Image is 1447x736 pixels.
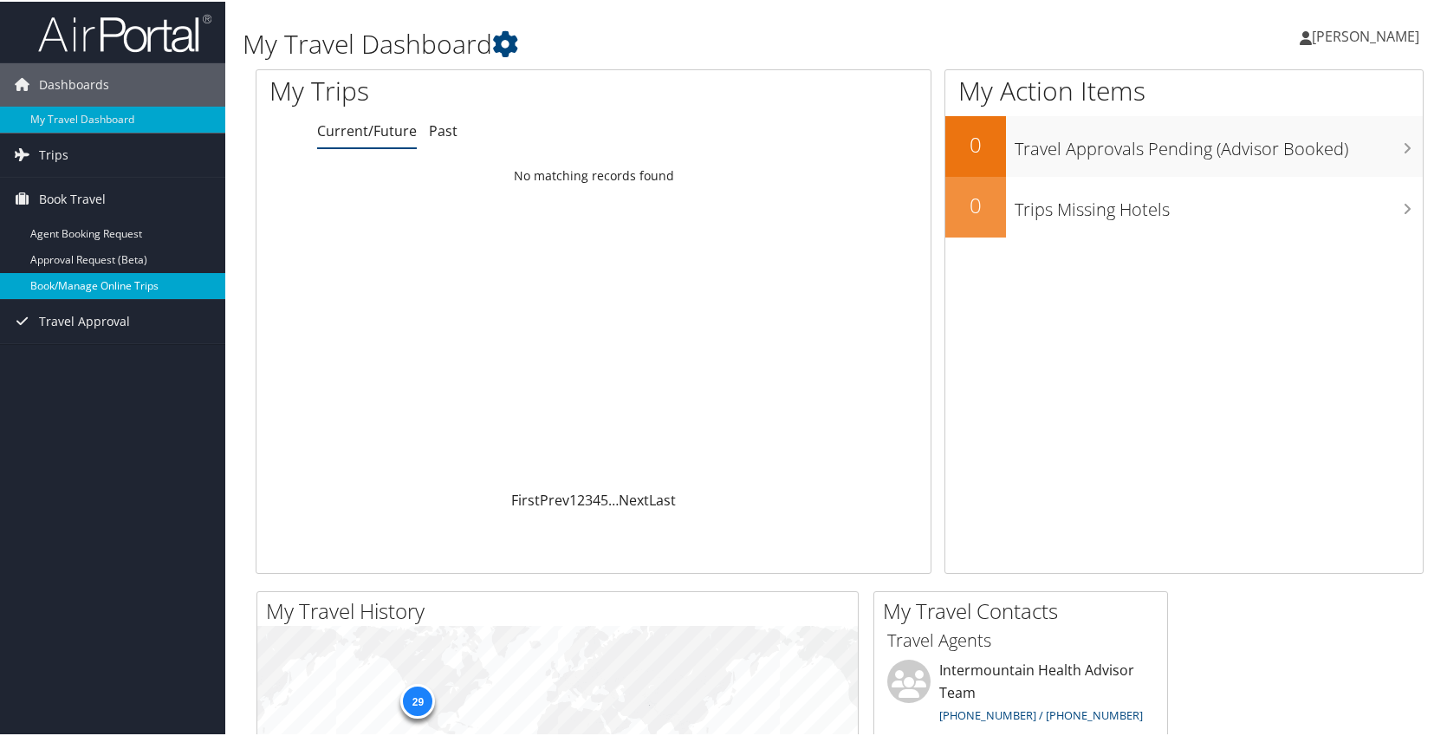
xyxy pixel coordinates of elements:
span: Trips [39,132,68,175]
h1: My Trips [269,71,637,107]
a: 5 [600,489,608,508]
span: [PERSON_NAME] [1312,25,1419,44]
a: Next [619,489,649,508]
h2: 0 [945,189,1006,218]
h1: My Travel Dashboard [243,24,1039,61]
a: 0Trips Missing Hotels [945,175,1423,236]
span: Travel Approval [39,298,130,342]
a: 2 [577,489,585,508]
img: airportal-logo.png [38,11,211,52]
h3: Travel Approvals Pending (Advisor Booked) [1015,127,1423,160]
a: [PERSON_NAME] [1300,9,1437,61]
a: First [511,489,540,508]
div: 29 [400,682,435,717]
h2: My Travel Contacts [883,595,1167,624]
a: 0Travel Approvals Pending (Advisor Booked) [945,114,1423,175]
h1: My Action Items [945,71,1423,107]
h2: My Travel History [266,595,858,624]
a: Prev [540,489,569,508]
a: Past [429,120,457,139]
a: 1 [569,489,577,508]
a: 4 [593,489,600,508]
td: No matching records found [256,159,931,190]
span: Dashboards [39,62,109,105]
h2: 0 [945,128,1006,158]
h3: Travel Agents [887,627,1154,651]
a: 3 [585,489,593,508]
span: … [608,489,619,508]
h3: Trips Missing Hotels [1015,187,1423,220]
a: [PHONE_NUMBER] / [PHONE_NUMBER] [939,706,1143,721]
a: Last [649,489,676,508]
a: Current/Future [317,120,417,139]
span: Book Travel [39,176,106,219]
